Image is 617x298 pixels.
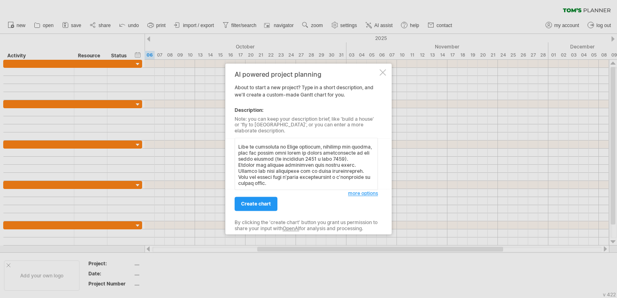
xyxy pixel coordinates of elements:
span: create chart [241,201,271,207]
div: About to start a new project? Type in a short description, and we'll create a custom-made Gantt c... [235,71,378,227]
div: AI powered project planning [235,71,378,78]
div: Description: [235,107,378,114]
span: more options [348,191,378,197]
div: Note: you can keep your description brief, like 'build a house' or 'fly to [GEOGRAPHIC_DATA]', or... [235,116,378,134]
a: create chart [235,197,277,211]
a: OpenAI [283,225,299,231]
a: more options [348,190,378,197]
div: By clicking the 'create chart' button you grant us permission to share your input with for analys... [235,220,378,232]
